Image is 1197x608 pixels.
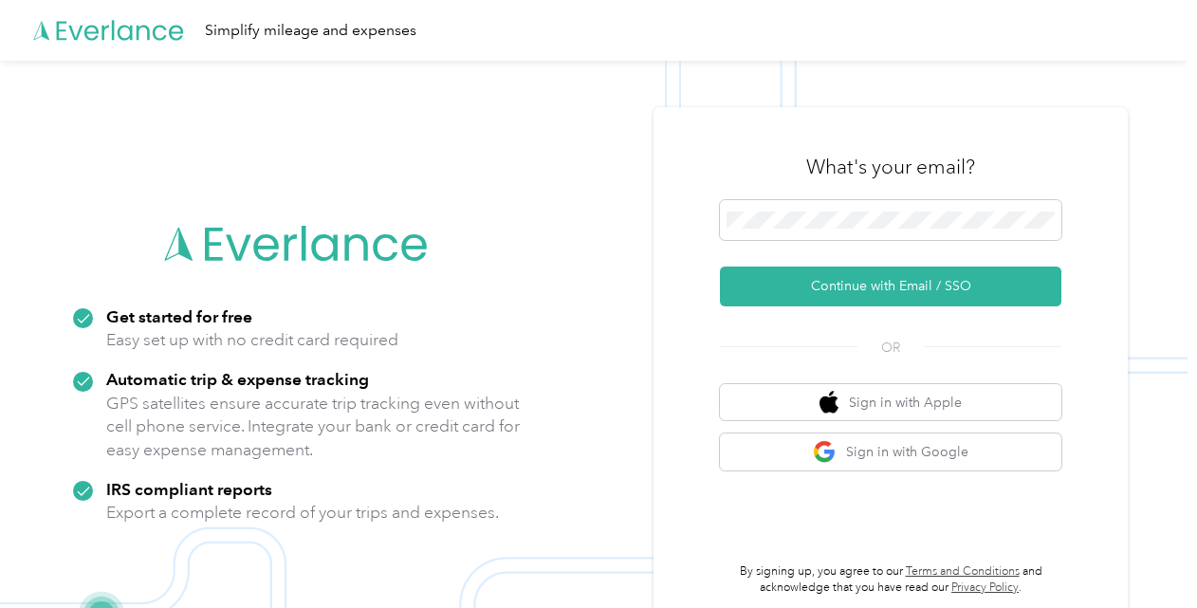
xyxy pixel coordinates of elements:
[720,563,1061,597] p: By signing up, you agree to our and acknowledge that you have read our .
[951,580,1019,595] a: Privacy Policy
[720,267,1061,306] button: Continue with Email / SSO
[720,433,1061,470] button: google logoSign in with Google
[806,154,975,180] h3: What's your email?
[813,440,837,464] img: google logo
[106,479,272,499] strong: IRS compliant reports
[106,328,398,352] p: Easy set up with no credit card required
[106,306,252,326] strong: Get started for free
[720,384,1061,421] button: apple logoSign in with Apple
[205,19,416,43] div: Simplify mileage and expenses
[819,391,838,415] img: apple logo
[906,564,1020,579] a: Terms and Conditions
[857,338,924,358] span: OR
[106,392,521,462] p: GPS satellites ensure accurate trip tracking even without cell phone service. Integrate your bank...
[106,501,499,525] p: Export a complete record of your trips and expenses.
[106,369,369,389] strong: Automatic trip & expense tracking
